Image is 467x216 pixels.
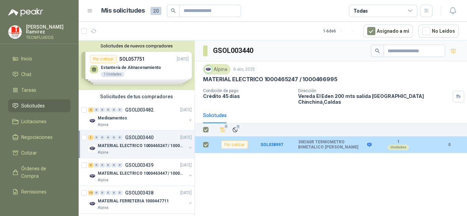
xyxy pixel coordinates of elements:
[180,162,192,169] p: [DATE]
[88,107,93,112] div: 2
[323,26,358,37] div: 1 - 6 de 6
[98,177,108,183] p: Alpina
[180,134,192,141] p: [DATE]
[98,150,108,155] p: Alpina
[88,189,193,211] a: 12 0 0 0 0 0 GSOL003438[DATE] Company LogoMATERIAL FERRETERIA 1000447711Alpina
[203,88,293,93] p: Condición de pago
[203,112,227,119] div: Solicitudes
[106,163,111,168] div: 0
[100,107,105,112] div: 0
[88,144,96,153] img: Company Logo
[88,161,193,183] a: 2 0 0 0 0 0 GSOL003439[DATE] Company LogoMATERIAL ELECTRICO 1000463447 / 1000465800Alpina
[88,190,93,195] div: 12
[106,135,111,140] div: 0
[230,125,240,134] button: Ignorar
[106,107,111,112] div: 0
[261,142,283,147] a: SOL038997
[204,66,212,73] img: Company Logo
[125,107,154,112] p: GSOL003482
[388,145,409,150] div: Unidades
[88,172,96,180] img: Company Logo
[8,8,43,16] img: Logo peakr
[88,106,193,128] a: 2 0 0 0 0 0 GSOL003482[DATE] Company LogoMedicamentosAlpina
[180,190,192,196] p: [DATE]
[236,124,241,129] span: 1
[125,135,154,140] p: GSOL003440
[88,163,93,168] div: 2
[233,66,255,73] p: 9 abr, 2025
[221,141,248,149] div: Por cotizar
[98,143,183,149] p: MATERIAL ELECTRICO 1000465247 / 1000466995
[21,118,46,125] span: Licitaciones
[8,146,70,159] a: Cotizar
[117,190,122,195] div: 0
[111,190,117,195] div: 0
[21,188,46,196] span: Remisiones
[21,149,37,157] span: Cotizar
[117,163,122,168] div: 0
[8,52,70,65] a: Inicio
[111,135,117,140] div: 0
[8,68,70,81] a: Chat
[88,117,96,125] img: Company Logo
[180,107,192,113] p: [DATE]
[88,200,96,208] img: Company Logo
[203,93,293,99] p: Crédito 45 días
[94,163,99,168] div: 0
[100,190,105,195] div: 0
[98,198,169,204] p: MATERIAL FERRETERIA 1000447711
[298,93,450,105] p: Vereda El Eden 200 mts salida [GEOGRAPHIC_DATA] Chinchiná , Caldas
[418,25,459,38] button: No Leídos
[21,55,32,62] span: Inicio
[79,41,195,90] div: Solicitudes de nuevos compradoresPor cotizarSOL057751[DATE] Estantería de Almacenamiento1 Unidade...
[98,115,127,121] p: Medicamentos
[375,139,422,145] b: 1
[203,64,230,74] div: Alpina
[94,107,99,112] div: 0
[100,135,105,140] div: 0
[8,131,70,144] a: Negociaciones
[9,26,22,39] img: Company Logo
[21,165,64,180] span: Órdenes de Compra
[111,163,117,168] div: 0
[81,43,192,48] button: Solicitudes de nuevos compradores
[218,125,228,134] button: Añadir
[94,135,99,140] div: 0
[125,163,154,168] p: GSOL003439
[26,35,70,40] p: TECNIFLUIDOS
[203,76,337,83] p: MATERIAL ELECTRICO 1000465247 / 1000466995
[125,190,154,195] p: GSOL003438
[21,102,45,110] span: Solicitudes
[117,107,122,112] div: 0
[213,45,254,56] h3: GSOL003440
[88,133,193,155] a: 1 0 0 0 0 0 GSOL003440[DATE] Company LogoMATERIAL ELECTRICO 1000465247 / 1000466995Alpina
[101,6,145,16] h1: Mis solicitudes
[150,7,161,15] span: 20
[117,135,122,140] div: 0
[171,8,176,13] span: search
[21,71,31,78] span: Chat
[298,140,365,150] b: 30EI60R TERMOMETRO BIMETALICO [PERSON_NAME]
[375,48,380,53] span: search
[88,135,93,140] div: 1
[363,25,413,38] button: Asignado a mi
[8,115,70,128] a: Licitaciones
[224,124,229,129] span: 1
[440,142,459,148] b: 0
[94,190,99,195] div: 0
[353,7,368,15] div: Todas
[298,88,450,93] p: Dirección
[8,99,70,112] a: Solicitudes
[106,190,111,195] div: 0
[111,107,117,112] div: 0
[26,25,70,34] p: [PERSON_NAME] Ramirez
[8,185,70,198] a: Remisiones
[98,205,108,211] p: Alpina
[98,170,183,177] p: MATERIAL ELECTRICO 1000463447 / 1000465800
[8,162,70,183] a: Órdenes de Compra
[21,133,53,141] span: Negociaciones
[98,122,108,128] p: Alpina
[8,84,70,97] a: Tareas
[100,163,105,168] div: 0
